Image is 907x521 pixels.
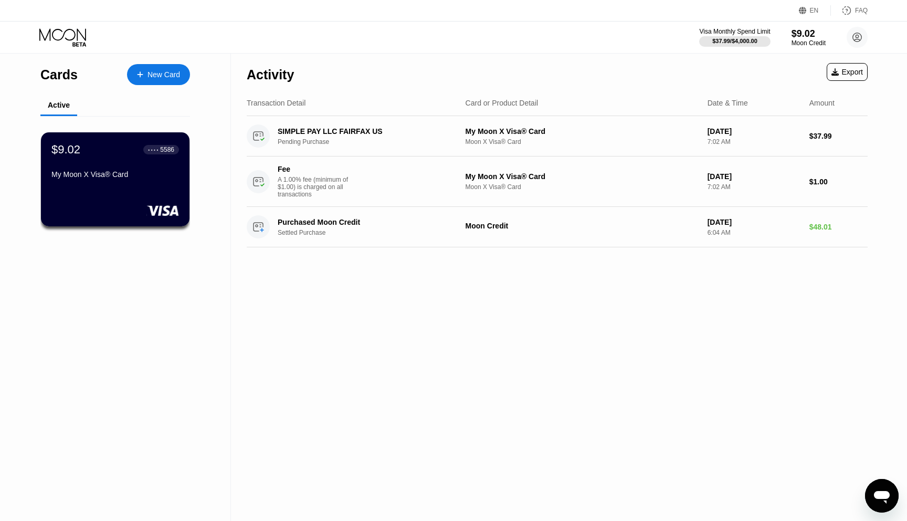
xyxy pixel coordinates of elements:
[466,172,699,181] div: My Moon X Visa® Card
[41,132,189,226] div: $9.02● ● ● ●5586My Moon X Visa® Card
[148,148,159,151] div: ● ● ● ●
[708,229,801,236] div: 6:04 AM
[147,70,180,79] div: New Card
[708,172,801,181] div: [DATE]
[160,146,174,153] div: 5586
[247,157,868,207] div: FeeA 1.00% fee (minimum of $1.00) is charged on all transactionsMy Moon X Visa® CardMoon X Visa® ...
[708,138,801,145] div: 7:02 AM
[278,127,454,136] div: SIMPLE PAY LLC FAIRFAX US
[48,101,70,109] div: Active
[831,5,868,16] div: FAQ
[278,218,454,226] div: Purchased Moon Credit
[51,143,80,157] div: $9.02
[708,99,748,107] div: Date & Time
[247,116,868,157] div: SIMPLE PAY LLC FAIRFAX USPending PurchaseMy Moon X Visa® CardMoon X Visa® Card[DATE]7:02 AM$37.99
[40,67,78,82] div: Cards
[809,99,835,107] div: Amount
[827,63,868,81] div: Export
[466,222,699,230] div: Moon Credit
[127,64,190,85] div: New Card
[247,99,305,107] div: Transaction Detail
[466,127,699,136] div: My Moon X Visa® Card
[799,5,831,16] div: EN
[708,127,801,136] div: [DATE]
[51,170,179,179] div: My Moon X Visa® Card
[247,207,868,247] div: Purchased Moon CreditSettled PurchaseMoon Credit[DATE]6:04 AM$48.01
[708,218,801,226] div: [DATE]
[466,138,699,145] div: Moon X Visa® Card
[466,183,699,191] div: Moon X Visa® Card
[278,229,467,236] div: Settled Purchase
[831,68,863,76] div: Export
[792,28,826,39] div: $9.02
[699,28,770,47] div: Visa Monthly Spend Limit$37.99/$4,000.00
[247,67,294,82] div: Activity
[855,7,868,14] div: FAQ
[708,183,801,191] div: 7:02 AM
[865,479,899,513] iframe: Button to launch messaging window
[278,165,351,173] div: Fee
[810,7,819,14] div: EN
[712,38,757,44] div: $37.99 / $4,000.00
[699,28,770,35] div: Visa Monthly Spend Limit
[466,99,539,107] div: Card or Product Detail
[792,39,826,47] div: Moon Credit
[278,176,356,198] div: A 1.00% fee (minimum of $1.00) is charged on all transactions
[278,138,467,145] div: Pending Purchase
[809,178,868,186] div: $1.00
[792,28,826,47] div: $9.02Moon Credit
[809,132,868,140] div: $37.99
[809,223,868,231] div: $48.01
